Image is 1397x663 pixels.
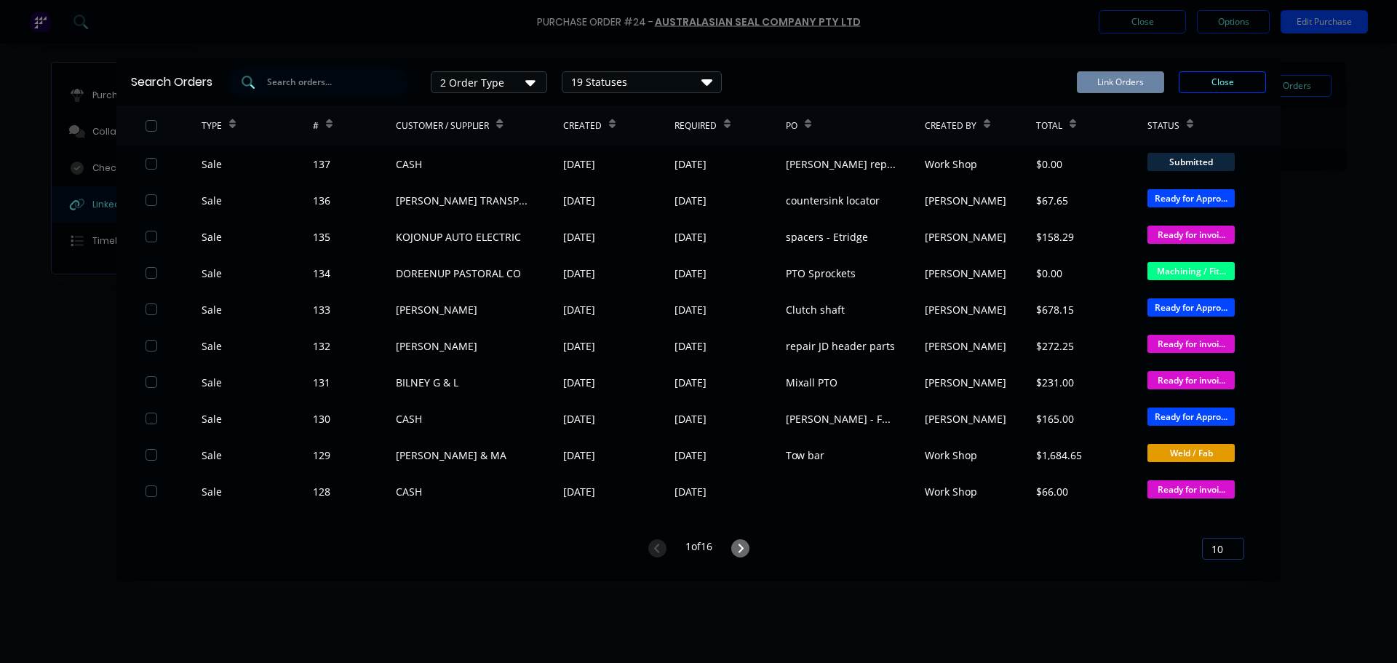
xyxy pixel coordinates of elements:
[925,448,977,463] div: Work Shop
[1036,448,1082,463] div: $1,684.65
[786,193,880,208] div: countersink locator
[1036,193,1068,208] div: $67.65
[786,229,868,245] div: spacers - Etridge
[563,229,595,245] div: [DATE]
[925,193,1006,208] div: [PERSON_NAME]
[202,302,222,317] div: Sale
[1147,226,1235,244] span: Ready for invoi...
[925,229,1006,245] div: [PERSON_NAME]
[674,193,707,208] div: [DATE]
[563,302,595,317] div: [DATE]
[1036,156,1062,172] div: $0.00
[1179,71,1266,93] button: Close
[1036,338,1074,354] div: $272.25
[313,375,330,390] div: 131
[1036,484,1068,499] div: $66.00
[1077,71,1164,93] button: Link Orders
[563,448,595,463] div: [DATE]
[202,229,222,245] div: Sale
[563,338,595,354] div: [DATE]
[925,119,976,132] div: Created By
[562,74,721,90] div: 19 Statuses
[674,156,707,172] div: [DATE]
[313,411,330,426] div: 130
[1147,298,1235,317] span: Ready for Appro...
[313,119,319,132] div: #
[1036,375,1074,390] div: $231.00
[313,229,330,245] div: 135
[674,119,717,132] div: Required
[786,156,896,172] div: [PERSON_NAME] repair swing arm
[674,375,707,390] div: [DATE]
[396,338,477,354] div: [PERSON_NAME]
[313,338,330,354] div: 132
[786,338,895,354] div: repair JD header parts
[202,156,222,172] div: Sale
[396,375,458,390] div: BILNEY G & L
[925,338,1006,354] div: [PERSON_NAME]
[1036,411,1074,426] div: $165.00
[202,193,222,208] div: Sale
[563,484,595,499] div: [DATE]
[1147,119,1179,132] div: Status
[396,266,521,281] div: DOREENUP PASTORAL CO
[674,229,707,245] div: [DATE]
[674,338,707,354] div: [DATE]
[563,266,595,281] div: [DATE]
[1147,153,1235,171] span: Submitted
[396,229,521,245] div: KOJONUP AUTO ELECTRIC
[1036,119,1062,132] div: Total
[674,484,707,499] div: [DATE]
[202,411,222,426] div: Sale
[1036,266,1062,281] div: $0.00
[786,448,824,463] div: Tow bar
[1147,371,1235,389] span: Ready for invoi...
[674,302,707,317] div: [DATE]
[563,375,595,390] div: [DATE]
[1147,335,1235,353] span: Ready for invoi...
[674,411,707,426] div: [DATE]
[786,266,856,281] div: PTO Sprockets
[1211,541,1223,557] span: 10
[396,302,477,317] div: [PERSON_NAME]
[431,71,547,93] button: 2 Order Type
[440,74,538,90] div: 2 Order Type
[925,266,1006,281] div: [PERSON_NAME]
[396,411,422,426] div: CASH
[1147,408,1235,426] span: Ready for Appro...
[674,448,707,463] div: [DATE]
[1036,302,1074,317] div: $678.15
[786,375,837,390] div: Mixall PTO
[313,193,330,208] div: 136
[396,193,534,208] div: [PERSON_NAME] TRANSPORT
[396,119,489,132] div: Customer / Supplier
[925,375,1006,390] div: [PERSON_NAME]
[563,411,595,426] div: [DATE]
[396,448,506,463] div: [PERSON_NAME] & MA
[202,266,222,281] div: Sale
[786,411,896,426] div: [PERSON_NAME] - Fab nut
[925,411,1006,426] div: [PERSON_NAME]
[313,448,330,463] div: 129
[202,484,222,499] div: Sale
[131,74,212,91] div: Search Orders
[202,338,222,354] div: Sale
[202,448,222,463] div: Sale
[925,484,977,499] div: Work Shop
[313,484,330,499] div: 128
[1147,480,1235,499] span: Ready for invoi...
[313,302,330,317] div: 133
[266,75,386,90] input: Search orders...
[563,193,595,208] div: [DATE]
[563,156,595,172] div: [DATE]
[396,156,422,172] div: CASH
[313,156,330,172] div: 137
[674,266,707,281] div: [DATE]
[1147,444,1235,462] span: Weld / Fab
[786,302,845,317] div: Clutch shaft
[1147,262,1235,280] span: Machining / Fit...
[925,302,1006,317] div: [PERSON_NAME]
[202,375,222,390] div: Sale
[202,119,222,132] div: TYPE
[786,119,797,132] div: PO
